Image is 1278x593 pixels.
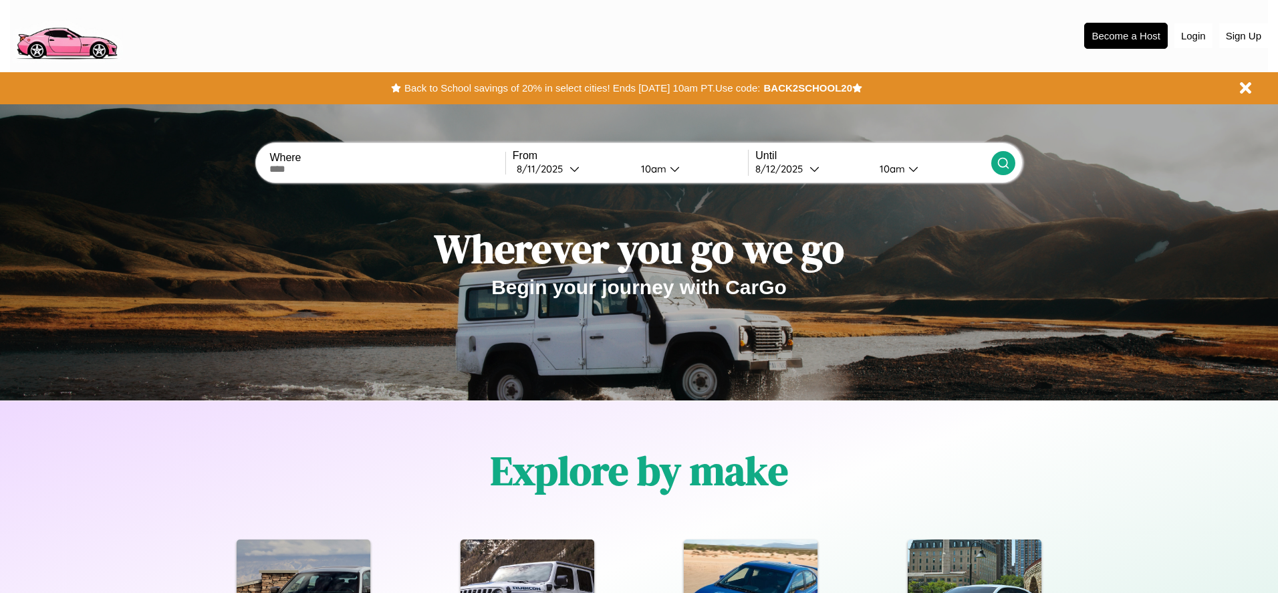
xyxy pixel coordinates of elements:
div: 10am [873,162,908,175]
img: logo [10,7,123,63]
button: Become a Host [1084,23,1168,49]
label: Where [269,152,505,164]
button: 8/11/2025 [513,162,630,176]
h1: Explore by make [491,443,788,498]
label: From [513,150,748,162]
button: 10am [869,162,991,176]
label: Until [755,150,991,162]
div: 8 / 11 / 2025 [517,162,569,175]
button: Back to School savings of 20% in select cities! Ends [DATE] 10am PT.Use code: [401,79,763,98]
button: Login [1174,23,1212,48]
div: 8 / 12 / 2025 [755,162,809,175]
b: BACK2SCHOOL20 [763,82,852,94]
button: Sign Up [1219,23,1268,48]
div: 10am [634,162,670,175]
button: 10am [630,162,748,176]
